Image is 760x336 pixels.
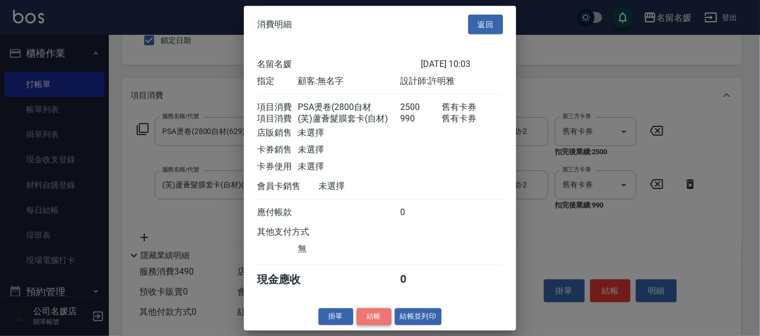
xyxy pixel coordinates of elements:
div: 會員卡銷售 [257,181,318,192]
div: 0 [401,207,442,218]
div: 舊有卡券 [442,102,503,113]
div: PSA燙卷(2800自材 [298,102,400,113]
div: 2500 [401,102,442,113]
div: 項目消費 [257,102,298,113]
div: 無 [298,243,400,255]
div: (芙)蘆薈髮膜套卡(自材) [298,113,400,125]
div: [DATE] 10:03 [421,59,503,70]
div: 990 [401,113,442,125]
button: 結帳並列印 [395,308,442,325]
div: 卡券使用 [257,161,298,173]
div: 設計師: 許明雅 [401,76,503,87]
div: 舊有卡券 [442,113,503,125]
span: 消費明細 [257,19,292,30]
div: 店販銷售 [257,127,298,139]
div: 未選擇 [298,127,400,139]
div: 顧客: 無名字 [298,76,400,87]
button: 結帳 [357,308,391,325]
div: 未選擇 [318,181,421,192]
div: 卡券銷售 [257,144,298,156]
div: 其他支付方式 [257,227,339,238]
div: 名留名媛 [257,59,421,70]
div: 應付帳款 [257,207,298,218]
button: 返回 [468,14,503,34]
div: 0 [401,272,442,287]
div: 指定 [257,76,298,87]
div: 未選擇 [298,161,400,173]
div: 未選擇 [298,144,400,156]
div: 項目消費 [257,113,298,125]
button: 掛單 [318,308,353,325]
div: 現金應收 [257,272,318,287]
